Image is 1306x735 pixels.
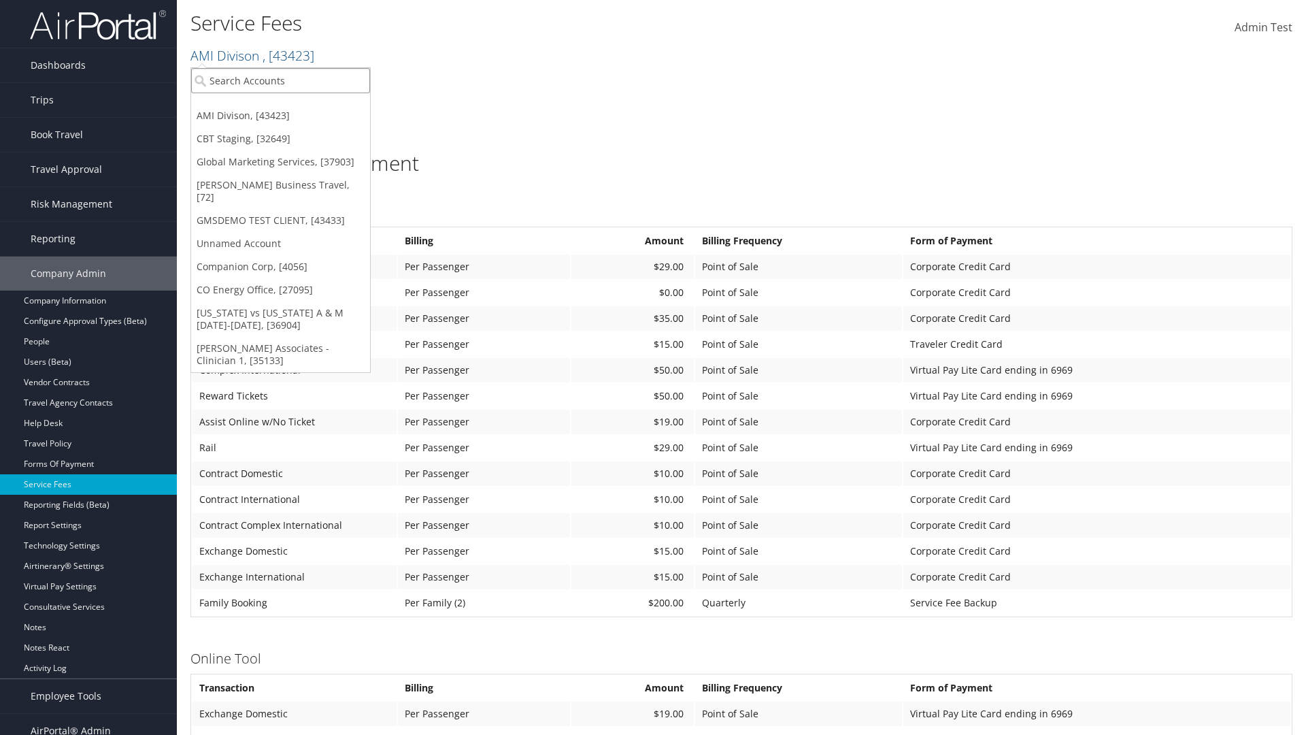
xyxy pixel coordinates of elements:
[903,229,1290,253] th: Form of Payment
[191,174,370,209] a: [PERSON_NAME] Business Travel, [72]
[571,436,694,460] td: $29.00
[398,591,570,615] td: Per Family (2)
[398,255,570,279] td: Per Passenger
[191,337,370,372] a: [PERSON_NAME] Associates - Clinician 1, [35133]
[903,702,1290,726] td: Virtual Pay Lite Card ending in 6969
[903,487,1290,512] td: Corporate Credit Card
[903,410,1290,434] td: Corporate Credit Card
[398,676,570,700] th: Billing
[31,679,101,713] span: Employee Tools
[398,358,570,382] td: Per Passenger
[571,565,694,589] td: $15.00
[695,436,901,460] td: Point of Sale
[571,255,694,279] td: $29.00
[192,384,397,408] td: Reward Tickets
[398,702,570,726] td: Per Passenger
[695,410,901,434] td: Point of Sale
[571,539,694,563] td: $15.00
[903,565,1290,589] td: Corporate Credit Card
[903,332,1290,357] td: Traveler Credit Card
[695,280,901,305] td: Point of Sale
[31,83,54,117] span: Trips
[903,676,1290,700] th: Form of Payment
[903,591,1290,615] td: Service Fee Backup
[695,565,901,589] td: Point of Sale
[263,46,314,65] span: , [ 43423 ]
[695,306,901,331] td: Point of Sale
[398,410,570,434] td: Per Passenger
[571,229,694,253] th: Amount
[398,436,570,460] td: Per Passenger
[192,487,397,512] td: Contract International
[192,702,397,726] td: Exchange Domestic
[571,280,694,305] td: $0.00
[571,306,694,331] td: $35.00
[903,280,1290,305] td: Corporate Credit Card
[192,676,397,700] th: Transaction
[191,150,370,174] a: Global Marketing Services, [37903]
[192,591,397,615] td: Family Booking
[31,152,102,186] span: Travel Approval
[903,513,1290,538] td: Corporate Credit Card
[192,539,397,563] td: Exchange Domestic
[571,332,694,357] td: $15.00
[398,332,570,357] td: Per Passenger
[903,436,1290,460] td: Virtual Pay Lite Card ending in 6969
[1235,20,1292,35] span: Admin Test
[695,676,901,700] th: Billing Frequency
[192,410,397,434] td: Assist Online w/No Ticket
[695,591,901,615] td: Quarterly
[903,306,1290,331] td: Corporate Credit Card
[190,9,925,37] h1: Service Fees
[191,127,370,150] a: CBT Staging, [32649]
[695,487,901,512] td: Point of Sale
[571,591,694,615] td: $200.00
[571,513,694,538] td: $10.00
[903,384,1290,408] td: Virtual Pay Lite Card ending in 6969
[30,9,166,41] img: airportal-logo.png
[398,487,570,512] td: Per Passenger
[903,255,1290,279] td: Corporate Credit Card
[191,232,370,255] a: Unnamed Account
[571,461,694,486] td: $10.00
[190,149,1292,178] h1: Standard Fee Agreement
[695,255,901,279] td: Point of Sale
[903,539,1290,563] td: Corporate Credit Card
[695,461,901,486] td: Point of Sale
[190,46,314,65] a: AMI Divison
[192,461,397,486] td: Contract Domestic
[695,358,901,382] td: Point of Sale
[695,513,901,538] td: Point of Sale
[31,48,86,82] span: Dashboards
[695,384,901,408] td: Point of Sale
[191,68,370,93] input: Search Accounts
[398,384,570,408] td: Per Passenger
[398,513,570,538] td: Per Passenger
[695,332,901,357] td: Point of Sale
[695,539,901,563] td: Point of Sale
[190,202,1292,221] h3: Full Service Agent
[31,118,83,152] span: Book Travel
[31,222,76,256] span: Reporting
[398,539,570,563] td: Per Passenger
[571,384,694,408] td: $50.00
[191,301,370,337] a: [US_STATE] vs [US_STATE] A & M [DATE]-[DATE], [36904]
[398,565,570,589] td: Per Passenger
[192,513,397,538] td: Contract Complex International
[903,461,1290,486] td: Corporate Credit Card
[31,257,106,291] span: Company Admin
[191,278,370,301] a: CO Energy Office, [27095]
[695,702,901,726] td: Point of Sale
[191,255,370,278] a: Companion Corp, [4056]
[191,209,370,232] a: GMSDEMO TEST CLIENT, [43433]
[398,461,570,486] td: Per Passenger
[398,306,570,331] td: Per Passenger
[398,280,570,305] td: Per Passenger
[571,676,694,700] th: Amount
[192,436,397,460] td: Rail
[571,358,694,382] td: $50.00
[192,565,397,589] td: Exchange International
[571,702,694,726] td: $19.00
[571,487,694,512] td: $10.00
[571,410,694,434] td: $19.00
